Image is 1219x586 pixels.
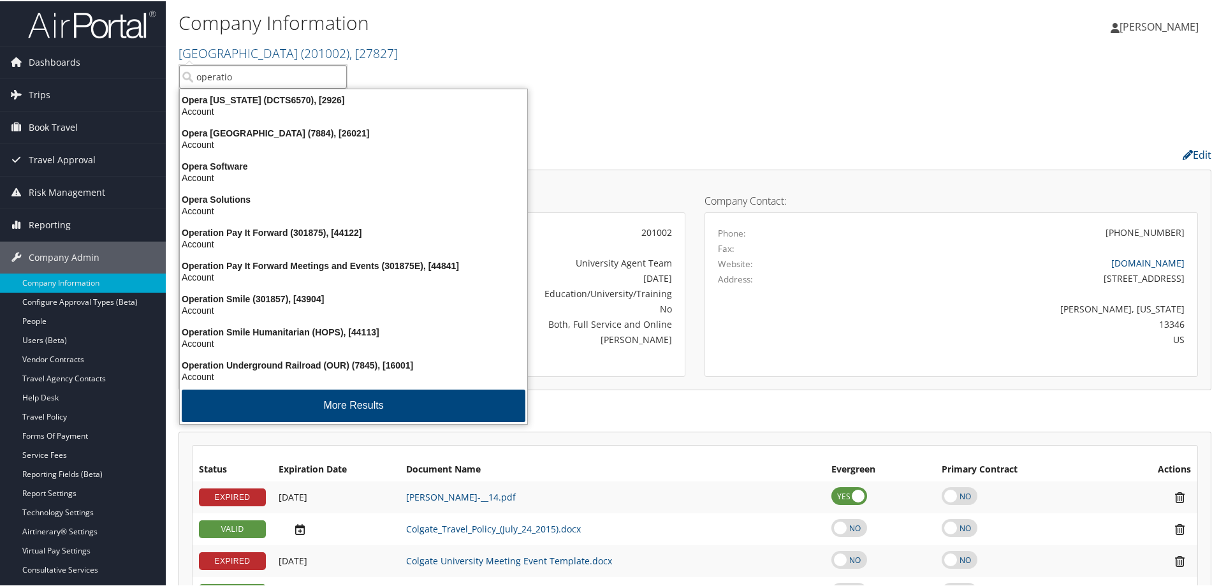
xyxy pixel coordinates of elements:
[199,487,266,505] div: EXPIRED
[935,457,1107,480] th: Primary Contract
[193,457,272,480] th: Status
[704,194,1198,205] h4: Company Contact:
[172,304,535,315] div: Account
[29,143,96,175] span: Travel Approval
[840,332,1185,345] div: US
[1169,522,1191,535] i: Remove Contract
[279,490,307,502] span: [DATE]
[1169,553,1191,567] i: Remove Contract
[718,256,753,269] label: Website:
[29,175,105,207] span: Risk Management
[718,272,753,284] label: Address:
[172,193,535,204] div: Opera Solutions
[840,270,1185,284] div: [STREET_ADDRESS]
[179,404,1211,425] h2: Contracts:
[406,553,612,566] a: Colgate University Meeting Event Template.docx
[1111,256,1185,268] a: [DOMAIN_NAME]
[1183,147,1211,161] a: Edit
[29,240,99,272] span: Company Admin
[172,337,535,348] div: Account
[406,522,581,534] a: Colgate_Travel_Policy_(July_24_2015).docx
[400,457,825,480] th: Document Name
[840,316,1185,330] div: 13346
[172,259,535,270] div: Operation Pay It Forward Meetings and Events (301875E), [44841]
[28,8,156,38] img: airportal-logo.png
[272,457,400,480] th: Expiration Date
[1106,224,1185,238] div: [PHONE_NUMBER]
[718,241,734,254] label: Fax:
[172,226,535,237] div: Operation Pay It Forward (301875), [44122]
[840,301,1185,314] div: [PERSON_NAME], [US_STATE]
[172,105,535,116] div: Account
[279,490,393,502] div: Add/Edit Date
[172,370,535,381] div: Account
[718,226,746,238] label: Phone:
[1108,457,1197,480] th: Actions
[279,522,393,535] div: Add/Edit Date
[172,204,535,216] div: Account
[301,43,349,61] span: ( 201002 )
[1111,6,1211,45] a: [PERSON_NAME]
[406,490,516,502] a: [PERSON_NAME]-__14.pdf
[29,110,78,142] span: Book Travel
[172,292,535,304] div: Operation Smile (301857), [43904]
[279,553,307,566] span: [DATE]
[172,138,535,149] div: Account
[1120,18,1199,33] span: [PERSON_NAME]
[1169,490,1191,503] i: Remove Contract
[179,43,398,61] a: [GEOGRAPHIC_DATA]
[29,78,50,110] span: Trips
[172,325,535,337] div: Operation Smile Humanitarian (HOPS), [44113]
[172,93,535,105] div: Opera [US_STATE] (DCTS6570), [2926]
[349,43,398,61] span: , [ 27827 ]
[179,8,867,35] h1: Company Information
[29,208,71,240] span: Reporting
[172,237,535,249] div: Account
[172,171,535,182] div: Account
[182,388,525,421] button: More Results
[825,457,935,480] th: Evergreen
[199,551,266,569] div: EXPIRED
[172,126,535,138] div: Opera [GEOGRAPHIC_DATA] (7884), [26021]
[279,554,393,566] div: Add/Edit Date
[179,64,347,87] input: Search Accounts
[199,519,266,537] div: VALID
[172,270,535,282] div: Account
[29,45,80,77] span: Dashboards
[172,358,535,370] div: Operation Underground Railroad (OUR) (7845), [16001]
[172,159,535,171] div: Opera Software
